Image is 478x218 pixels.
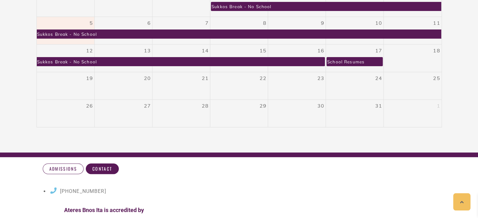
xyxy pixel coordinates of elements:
a: October 6, 2025 [146,17,152,29]
span: Admissions [49,166,77,172]
a: October 20, 2025 [143,72,152,84]
td: October 5, 2025 [37,17,95,44]
td: October 21, 2025 [152,72,210,99]
div: Sukkos Break - No School [37,57,97,66]
a: October 7, 2025 [204,17,210,29]
a: October 12, 2025 [85,45,94,56]
a: October 30, 2025 [316,100,326,112]
td: October 12, 2025 [37,44,95,72]
h4: Ateres Bnos Ita is accredited by [44,207,164,214]
a: Admissions [43,163,84,174]
td: October 13, 2025 [95,44,152,72]
a: October 13, 2025 [143,45,152,56]
a: October 21, 2025 [201,72,210,84]
a: Sukkos Break - No School [37,57,325,66]
td: October 25, 2025 [384,72,442,99]
a: October 29, 2025 [258,100,268,112]
td: October 24, 2025 [326,72,384,99]
td: October 30, 2025 [268,99,326,127]
a: Sukkos Break - No School [37,29,442,39]
td: October 28, 2025 [152,99,210,127]
td: October 27, 2025 [95,99,152,127]
td: October 10, 2025 [326,17,384,44]
td: October 7, 2025 [152,17,210,44]
a: October 9, 2025 [320,17,326,29]
td: October 19, 2025 [37,72,95,99]
td: October 11, 2025 [384,17,442,44]
td: October 14, 2025 [152,44,210,72]
div: Sukkos Break - No School [37,30,97,38]
a: October 5, 2025 [88,17,94,29]
td: October 23, 2025 [268,72,326,99]
a: October 15, 2025 [258,45,268,56]
a: October 28, 2025 [201,100,210,112]
td: October 8, 2025 [210,17,268,44]
a: October 10, 2025 [374,17,383,29]
td: October 29, 2025 [210,99,268,127]
a: October 18, 2025 [432,45,441,56]
a: [PHONE_NUMBER] [49,188,106,194]
div: Sukkos Break - No School [211,2,272,11]
a: October 23, 2025 [316,72,326,84]
a: October 16, 2025 [316,45,326,56]
td: October 9, 2025 [268,17,326,44]
a: October 31, 2025 [374,100,383,112]
td: November 1, 2025 [384,99,442,127]
a: October 22, 2025 [258,72,268,84]
td: October 16, 2025 [268,44,326,72]
td: October 31, 2025 [326,99,384,127]
a: October 11, 2025 [432,17,441,29]
a: School Resumes [327,57,383,66]
a: October 17, 2025 [374,45,383,56]
td: October 18, 2025 [384,44,442,72]
span: Contact [92,166,112,172]
a: October 27, 2025 [143,100,152,112]
td: October 15, 2025 [210,44,268,72]
a: October 25, 2025 [432,72,441,84]
a: November 1, 2025 [435,100,441,112]
a: Contact [86,163,119,174]
a: October 26, 2025 [85,100,94,112]
td: October 20, 2025 [95,72,152,99]
a: October 8, 2025 [262,17,268,29]
a: October 19, 2025 [85,72,94,84]
div: School Resumes [327,57,365,66]
td: October 6, 2025 [95,17,152,44]
td: October 17, 2025 [326,44,384,72]
a: October 14, 2025 [201,45,210,56]
td: October 26, 2025 [37,99,95,127]
span: [PHONE_NUMBER] [60,188,106,194]
td: October 22, 2025 [210,72,268,99]
a: Sukkos Break - No School [211,2,441,11]
a: October 24, 2025 [374,72,383,84]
